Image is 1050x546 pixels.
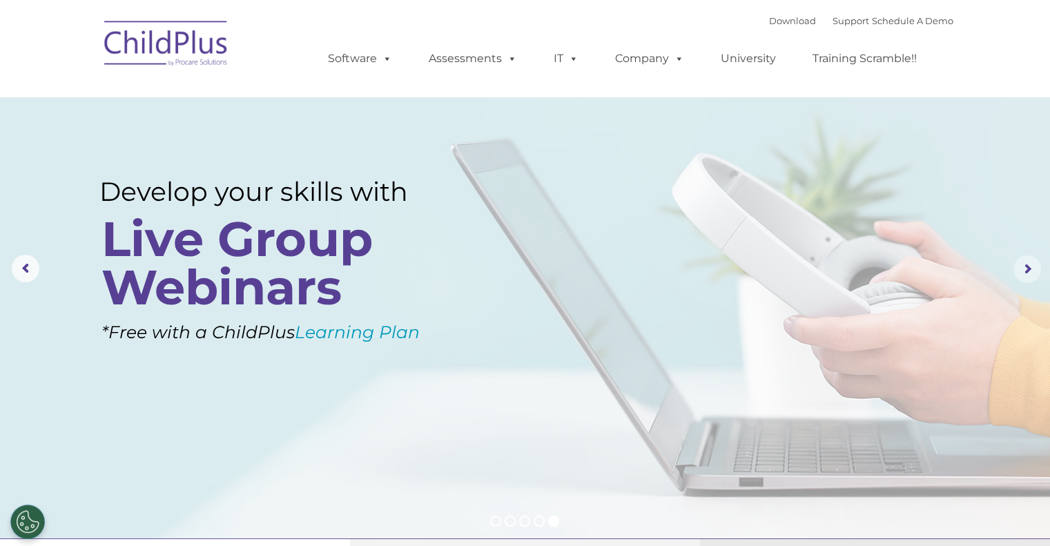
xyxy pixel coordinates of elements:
a: Training Scramble!! [799,45,931,72]
rs-layer: *Free with a ChildPlus [101,317,472,348]
rs-layer: Develop your skills with [99,176,447,207]
a: Assessments [415,45,531,72]
a: Schedule A Demo [872,15,953,26]
a: Download [769,15,816,26]
span: Last name [192,91,234,101]
font: | [769,15,953,26]
a: Software [314,45,406,72]
a: University [707,45,790,72]
img: ChildPlus by Procare Solutions [97,11,235,80]
a: IT [540,45,592,72]
button: Cookies Settings [10,505,45,539]
span: Phone number [192,148,251,158]
a: Support [833,15,869,26]
a: Company [601,45,698,72]
rs-layer: Live Group Webinars [101,215,443,311]
a: Learning Plan [295,322,420,342]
